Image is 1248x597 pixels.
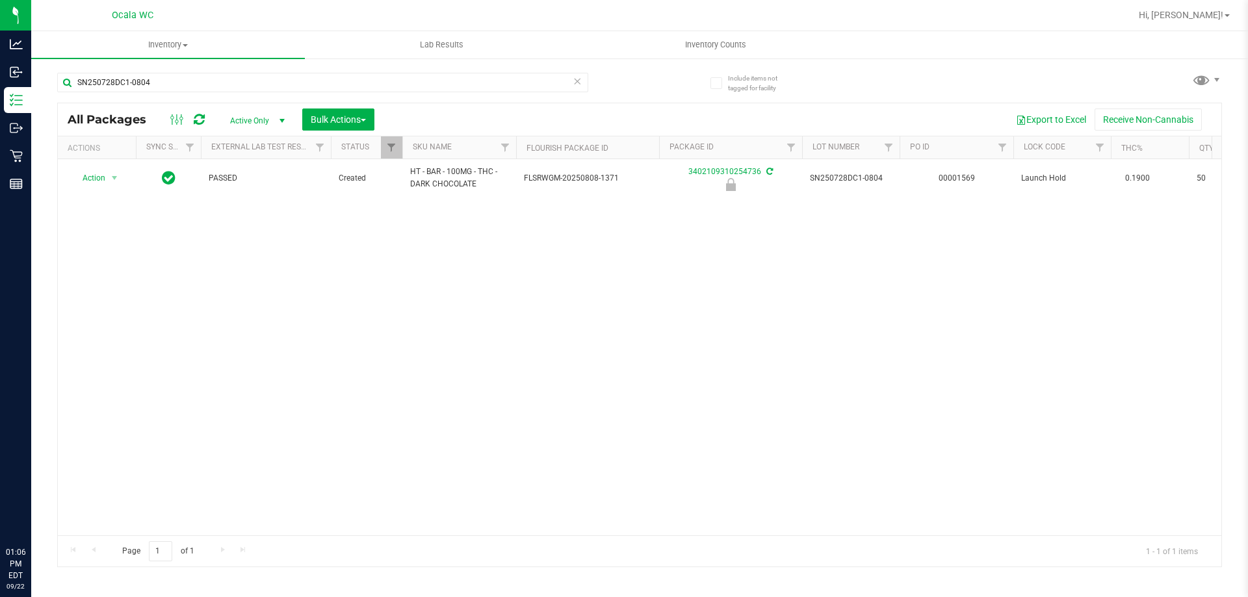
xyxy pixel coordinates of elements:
span: Launch Hold [1021,172,1103,184]
a: Filter [878,136,900,159]
div: Actions [68,144,131,153]
span: select [107,169,123,187]
span: All Packages [68,112,159,127]
input: Search Package ID, Item Name, SKU, Lot or Part Number... [57,73,588,92]
span: Created [339,172,395,184]
a: Filter [309,136,331,159]
a: Inventory [31,31,305,58]
inline-svg: Inventory [10,94,23,107]
inline-svg: Inbound [10,66,23,79]
span: Sync from Compliance System [764,167,773,176]
inline-svg: Outbound [10,121,23,134]
span: Inventory Counts [668,39,764,51]
a: Filter [781,136,802,159]
span: SN250728DC1-0804 [810,172,892,184]
a: PO ID [910,142,929,151]
p: 01:06 PM EDT [6,546,25,581]
button: Bulk Actions [302,108,374,131]
a: 00001569 [939,173,975,183]
a: Inventory Counts [578,31,852,58]
span: Inventory [31,39,305,51]
a: Lab Results [305,31,578,58]
a: Flourish Package ID [526,144,608,153]
a: 3402109310254736 [688,167,761,176]
a: Filter [495,136,516,159]
span: Hi, [PERSON_NAME]! [1139,10,1223,20]
a: Sync Status [146,142,196,151]
a: Lock Code [1024,142,1065,151]
span: 50 [1197,172,1246,184]
span: 1 - 1 of 1 items [1136,541,1208,561]
a: External Lab Test Result [211,142,313,151]
span: PASSED [209,172,323,184]
a: Qty [1199,144,1214,153]
a: Filter [179,136,201,159]
span: HT - BAR - 100MG - THC - DARK CHOCOLATE [410,166,508,190]
inline-svg: Analytics [10,38,23,51]
button: Receive Non-Cannabis [1095,108,1202,131]
a: THC% [1121,144,1143,153]
a: Package ID [669,142,714,151]
span: In Sync [162,169,175,187]
span: Action [71,169,106,187]
span: Bulk Actions [311,114,366,125]
a: SKU Name [413,142,452,151]
div: Launch Hold [657,178,804,191]
a: Filter [381,136,402,159]
span: FLSRWGM-20250808-1371 [524,172,651,184]
button: Export to Excel [1007,108,1095,131]
span: Lab Results [402,39,481,51]
a: Status [341,142,369,151]
span: 0.1900 [1119,169,1156,188]
a: Filter [1089,136,1111,159]
span: Page of 1 [111,541,205,561]
p: 09/22 [6,581,25,591]
iframe: Resource center [13,493,52,532]
span: Clear [573,73,582,90]
span: Include items not tagged for facility [728,73,793,93]
inline-svg: Reports [10,177,23,190]
span: Ocala WC [112,10,153,21]
a: Lot Number [812,142,859,151]
input: 1 [149,541,172,561]
a: Filter [992,136,1013,159]
inline-svg: Retail [10,149,23,162]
